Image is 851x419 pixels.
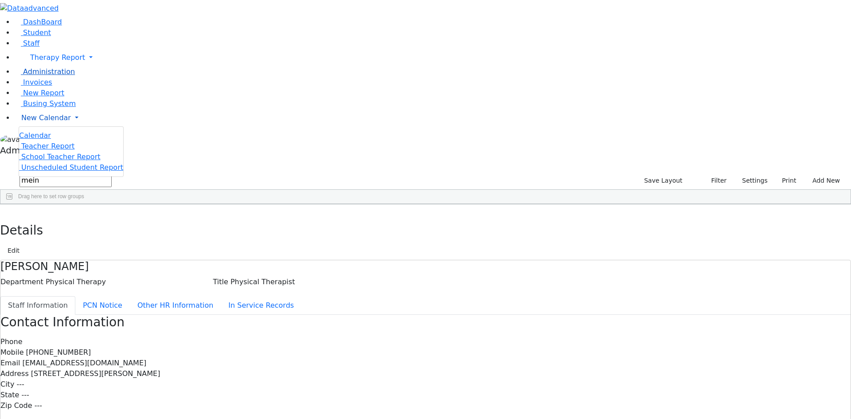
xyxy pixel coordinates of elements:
a: Therapy Report [14,49,851,67]
button: Edit [4,244,23,258]
a: Busing System [14,99,76,108]
span: [PHONE_NUMBER] [26,348,91,356]
label: Zip Code [0,400,32,411]
a: Staff [14,39,39,47]
label: Title [213,277,228,287]
label: Department [0,277,43,287]
button: Other HR Information [130,296,221,315]
label: Email [0,358,20,368]
button: Print [772,174,800,188]
span: DashBoard [23,18,62,26]
span: Unscheduled Student Report [21,163,123,172]
span: Administration [23,67,75,76]
a: Teacher Report [19,142,74,150]
label: Address [0,368,29,379]
span: New Calendar [21,114,71,122]
label: City [0,379,14,390]
button: In Service Records [221,296,301,315]
span: --- [35,401,42,410]
button: Save Layout [640,174,686,188]
a: Unscheduled Student Report [19,163,123,172]
span: New Report [23,89,64,97]
a: New Report [14,89,64,97]
button: Settings [730,174,771,188]
span: Physical Therapist [230,278,295,286]
h3: Contact Information [0,315,851,330]
span: --- [21,391,29,399]
span: Invoices [23,78,52,86]
a: Student [14,28,51,37]
a: New Calendar [14,109,851,127]
button: Staff Information [0,296,75,315]
span: Staff [23,39,39,47]
ul: Therapy Report [19,126,124,177]
span: School Teacher Report [21,153,100,161]
span: Busing System [23,99,76,108]
span: [STREET_ADDRESS][PERSON_NAME] [31,369,160,378]
span: --- [16,380,24,388]
a: Administration [14,67,75,76]
span: Physical Therapy [46,278,106,286]
a: Invoices [14,78,52,86]
label: Mobile [0,347,23,358]
input: Search [20,174,112,187]
span: [EMAIL_ADDRESS][DOMAIN_NAME] [22,359,146,367]
label: Phone [0,337,23,347]
span: Therapy Report [30,53,85,62]
a: Calendar [19,130,51,141]
span: Teacher Report [21,142,74,150]
span: Calendar [19,131,51,140]
span: Drag here to set row groups [18,193,84,200]
span: Student [23,28,51,37]
label: State [0,390,19,400]
h4: [PERSON_NAME] [0,260,851,273]
button: Filter [700,174,731,188]
a: School Teacher Report [19,153,100,161]
button: Add New [804,174,844,188]
button: PCN Notice [75,296,130,315]
a: DashBoard [14,18,62,26]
